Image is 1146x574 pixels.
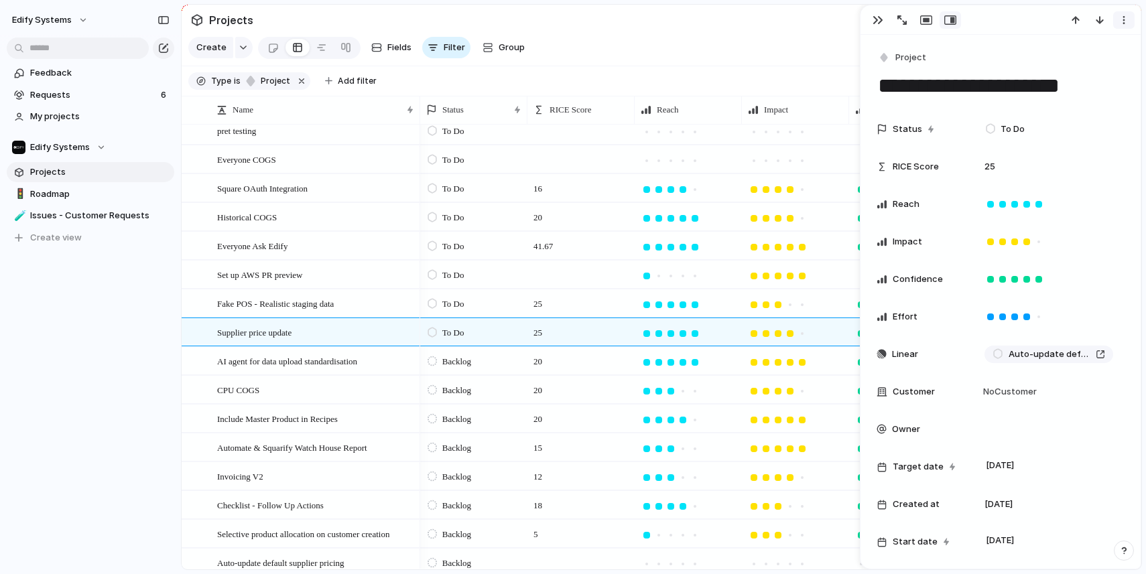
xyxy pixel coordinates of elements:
[982,457,1018,474] span: [DATE]
[893,273,943,286] span: Confidence
[442,182,464,196] span: To Do
[528,319,548,340] span: 25
[528,348,548,368] span: 20
[30,231,82,244] span: Create view
[442,125,464,138] span: To Do
[7,137,174,157] button: Edify Systems
[7,85,174,105] a: Requests6
[217,468,263,484] span: Invoicing V2
[442,240,464,253] span: To Do
[7,228,174,248] button: Create view
[7,162,174,182] a: Projects
[875,48,930,68] button: Project
[984,346,1113,363] a: Auto-update default supplier pricing
[984,498,1013,511] span: [DATE]
[217,151,276,167] span: Everyone COGS
[442,153,464,167] span: To Do
[217,267,303,282] span: Set up AWS PR preview
[893,123,922,136] span: Status
[442,384,471,397] span: Backlog
[30,66,170,80] span: Feedback
[30,188,170,201] span: Roadmap
[442,326,464,340] span: To Do
[442,297,464,311] span: To Do
[7,63,174,83] a: Feedback
[257,75,290,87] span: project
[764,103,788,117] span: Impact
[528,290,548,311] span: 25
[528,405,548,426] span: 20
[7,184,174,204] div: 🚦Roadmap
[217,439,367,455] span: Automate & Squarify Watch House Report
[30,110,170,123] span: My projects
[217,238,288,253] span: Everyone Ask Edify
[217,555,344,570] span: Auto-update default supplier pricing
[442,528,471,541] span: Backlog
[161,88,169,102] span: 6
[893,235,922,248] span: Impact
[893,160,939,173] span: RICE Score
[6,9,95,31] button: Edify Systems
[893,460,944,474] span: Target date
[387,41,411,54] span: Fields
[442,103,464,117] span: Status
[242,74,293,88] button: project
[1009,348,1090,361] span: Auto-update default supplier pricing
[30,165,170,179] span: Projects
[217,526,389,541] span: Selective product allocation on customer creation
[14,208,23,224] div: 🧪
[217,123,256,138] span: pret testing
[188,37,233,58] button: Create
[442,441,471,455] span: Backlog
[211,75,231,87] span: Type
[217,382,259,397] span: CPU COGS
[528,463,548,484] span: 12
[442,269,464,282] span: To Do
[30,141,90,154] span: Edify Systems
[317,72,385,90] button: Add filter
[892,423,920,436] span: Owner
[657,103,678,117] span: Reach
[7,206,174,226] div: 🧪Issues - Customer Requests
[892,348,918,361] span: Linear
[528,520,544,541] span: 5
[895,51,926,64] span: Project
[528,434,548,455] span: 15
[893,385,935,399] span: Customer
[12,209,25,222] button: 🧪
[217,411,338,426] span: Include Master Product in Recipes
[528,204,548,224] span: 20
[196,41,227,54] span: Create
[422,37,470,58] button: Filter
[442,499,471,512] span: Backlog
[217,497,324,512] span: Checklist - Follow Up Actions
[982,532,1018,549] span: [DATE]
[12,13,72,27] span: Edify Systems
[528,175,548,196] span: 16
[442,557,471,570] span: Backlog
[338,75,377,87] span: Add filter
[231,74,243,88] button: is
[12,188,25,201] button: 🚦
[476,37,531,58] button: Group
[893,310,917,324] span: Effort
[528,492,548,512] span: 18
[366,37,417,58] button: Fields
[217,353,357,368] span: AI agent for data upload standardisation
[7,106,174,127] a: My projects
[217,295,334,311] span: Fake POS - Realistic staging data
[1001,123,1025,136] span: To Do
[528,232,558,253] span: 41.67
[442,355,471,368] span: Backlog
[234,75,241,87] span: is
[30,88,157,102] span: Requests
[442,211,464,224] span: To Do
[233,103,253,117] span: Name
[528,376,548,397] span: 20
[499,41,525,54] span: Group
[217,324,292,340] span: Supplier price update
[893,498,940,511] span: Created at
[30,209,170,222] span: Issues - Customer Requests
[217,180,308,196] span: Square OAuth Integration
[14,186,23,202] div: 🚦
